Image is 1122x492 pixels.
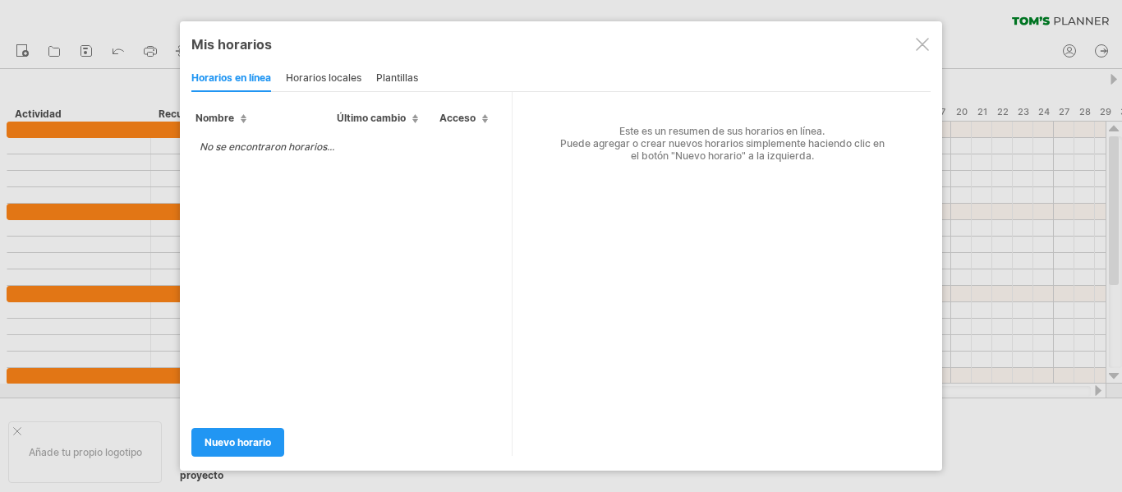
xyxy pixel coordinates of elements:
[191,428,284,457] a: nuevo horario
[619,125,825,137] font: Este es un resumen de sus horarios en línea.
[286,71,361,84] font: horarios locales
[376,71,418,84] font: plantillas
[631,149,814,162] font: el botón "Nuevo horario" a la izquierda.
[439,112,476,124] font: Acceso
[191,36,272,53] font: Mis horarios
[337,112,406,124] font: Último cambio
[195,112,234,124] font: Nombre
[191,71,271,84] font: horarios en línea
[205,436,271,448] font: nuevo horario
[560,137,885,149] font: Puede agregar o crear nuevos horarios simplemente haciendo clic en
[200,140,334,153] font: No se encontraron horarios...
